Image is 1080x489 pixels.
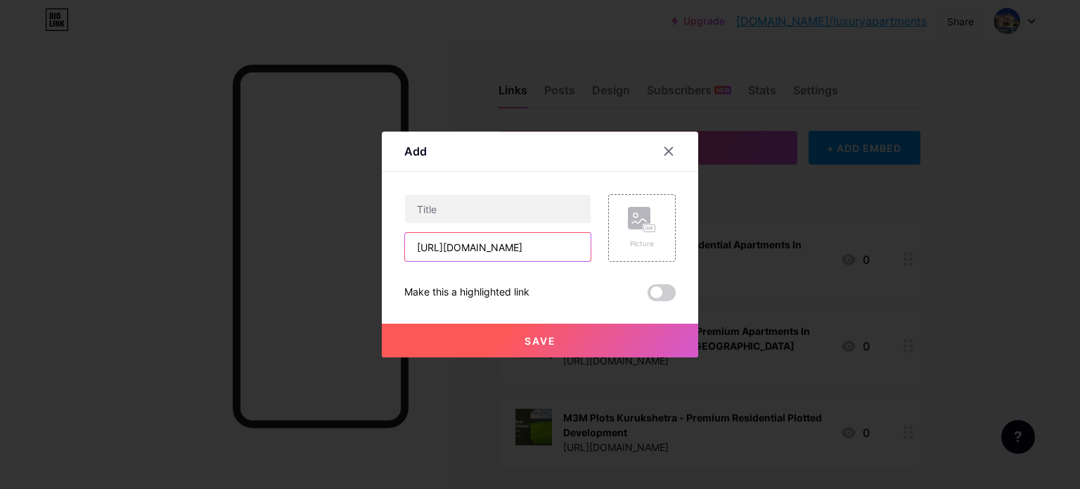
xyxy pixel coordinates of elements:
input: Title [405,195,591,223]
div: Picture [628,239,656,249]
span: Save [525,335,556,347]
button: Save [382,324,698,357]
div: Make this a highlighted link [404,284,529,301]
input: URL [405,233,591,261]
div: Add [404,143,427,160]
